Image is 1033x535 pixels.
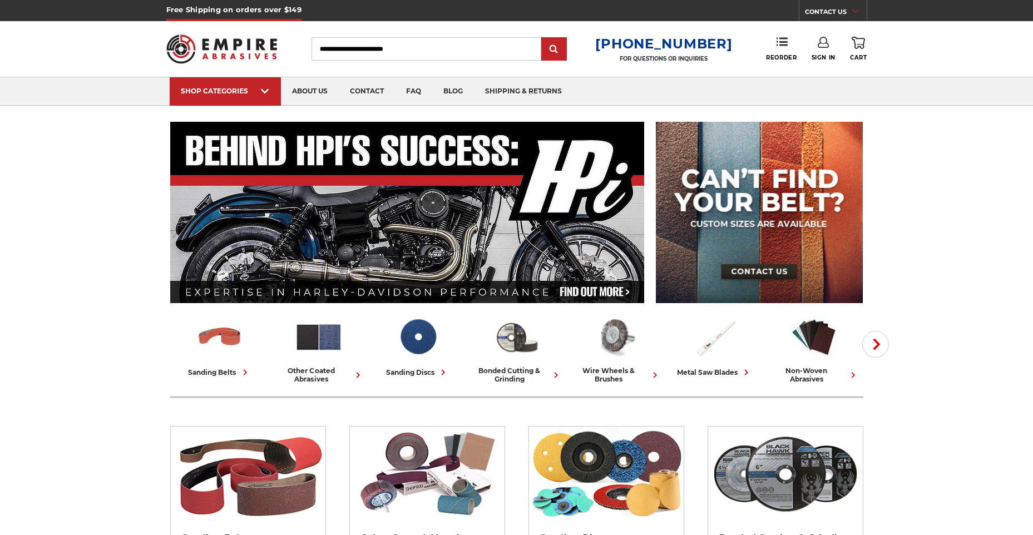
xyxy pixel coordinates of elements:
[529,427,684,521] img: Sanding Discs
[492,313,541,361] img: Bonded Cutting & Grinding
[656,122,863,303] img: promo banner for custom belts.
[543,38,565,61] input: Submit
[670,313,760,378] a: metal saw blades
[281,77,339,106] a: about us
[472,366,562,383] div: bonded cutting & grinding
[386,366,449,378] div: sanding discs
[474,77,573,106] a: shipping & returns
[189,366,251,378] div: sanding belts
[166,27,278,71] img: Empire Abrasives
[395,77,432,106] a: faq
[789,313,838,361] img: Non-woven Abrasives
[677,366,752,378] div: metal saw blades
[595,55,732,62] p: FOR QUESTIONS OR INQUIRIES
[175,313,265,378] a: sanding belts
[805,6,867,21] a: CONTACT US
[769,366,859,383] div: non-woven abrasives
[571,366,661,383] div: wire wheels & brushes
[766,54,797,61] span: Reorder
[812,54,836,61] span: Sign In
[294,313,343,361] img: Other Coated Abrasives
[170,122,645,303] img: Banner for an interview featuring Horsepower Inc who makes Harley performance upgrades featured o...
[373,313,463,378] a: sanding discs
[769,313,859,383] a: non-woven abrasives
[432,77,474,106] a: blog
[850,37,867,61] a: Cart
[850,54,867,61] span: Cart
[274,313,364,383] a: other coated abrasives
[591,313,640,361] img: Wire Wheels & Brushes
[393,313,442,361] img: Sanding Discs
[350,427,505,521] img: Other Coated Abrasives
[708,427,863,521] img: Bonded Cutting & Grinding
[571,313,661,383] a: wire wheels & brushes
[595,36,732,52] a: [PHONE_NUMBER]
[195,313,244,361] img: Sanding Belts
[181,87,270,95] div: SHOP CATEGORIES
[766,37,797,61] a: Reorder
[862,331,889,358] button: Next
[171,427,325,521] img: Sanding Belts
[274,366,364,383] div: other coated abrasives
[339,77,395,106] a: contact
[690,313,739,361] img: Metal Saw Blades
[472,313,562,383] a: bonded cutting & grinding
